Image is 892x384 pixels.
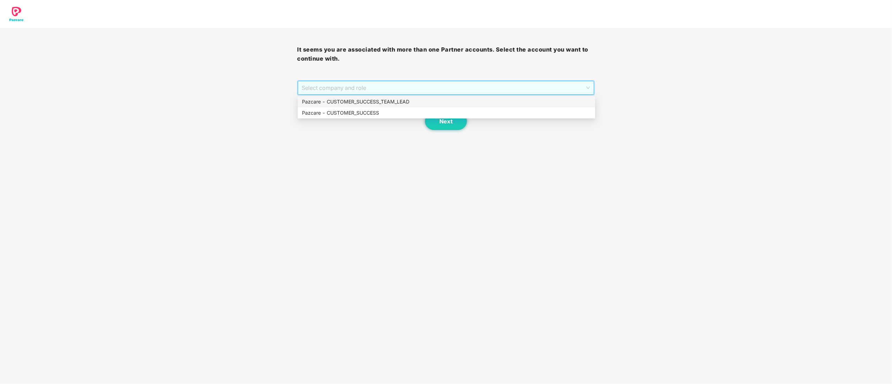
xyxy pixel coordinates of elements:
[298,107,595,118] div: Pazcare - CUSTOMER_SUCCESS
[298,96,595,107] div: Pazcare - CUSTOMER_SUCCESS_TEAM_LEAD
[425,113,467,130] button: Next
[297,45,595,63] h3: It seems you are associated with more than one Partner accounts. Select the account you want to c...
[302,109,591,117] div: Pazcare - CUSTOMER_SUCCESS
[439,118,453,125] span: Next
[302,81,590,94] span: Select company and role
[302,98,591,106] div: Pazcare - CUSTOMER_SUCCESS_TEAM_LEAD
